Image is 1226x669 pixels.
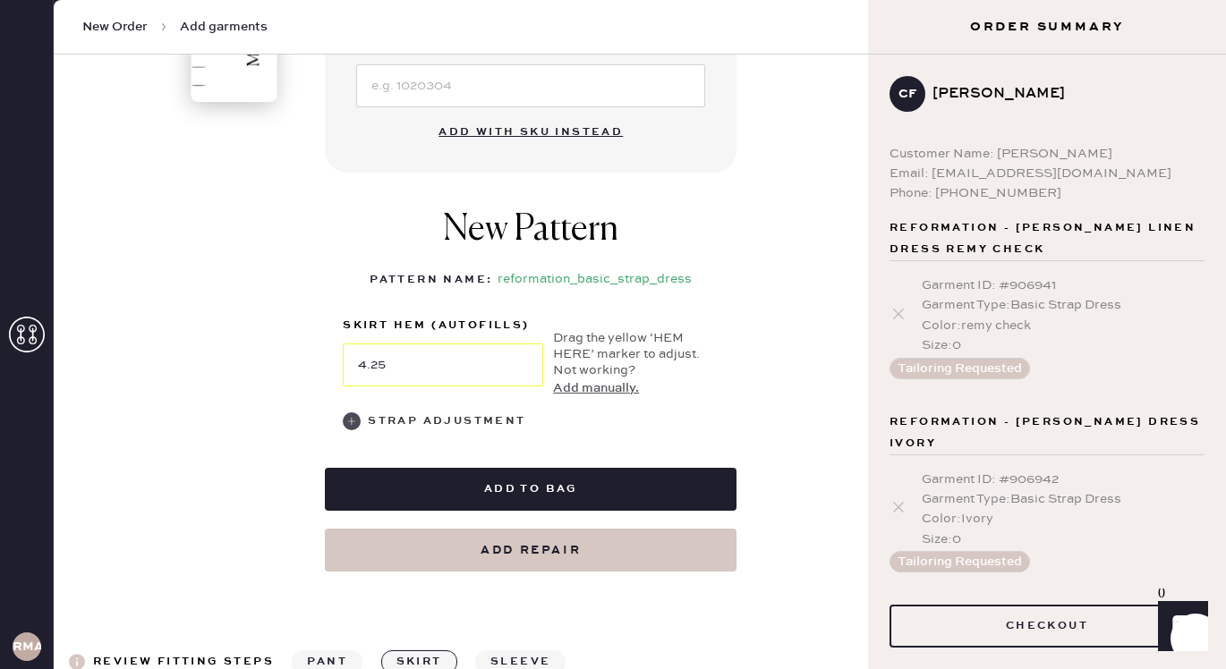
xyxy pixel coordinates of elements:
button: Tailoring Requested [890,358,1030,379]
h3: Order Summary [868,18,1226,36]
button: Add with SKU instead [428,114,634,150]
div: Customer Name: [PERSON_NAME] [890,144,1205,164]
div: Color : remy check [922,316,1205,335]
h3: CF [898,88,916,100]
div: Email: [EMAIL_ADDRESS][DOMAIN_NAME] [890,164,1205,183]
div: Pattern Name : [370,269,492,291]
div: Garment ID : # 906942 [922,470,1205,489]
button: Checkout [890,605,1205,648]
button: Add repair [325,529,736,572]
div: Strap Adjustment [368,411,525,432]
div: Not working? [553,362,719,398]
div: Size : 0 [922,529,1205,549]
button: Tailoring Requested [890,551,1030,572]
button: Add manually. [553,378,639,398]
span: Add garments [180,18,268,36]
input: Move the yellow marker! [343,343,543,386]
div: Garment Type : Basic Strap Dress [922,295,1205,315]
div: reformation_basic_strap_dress [498,269,692,291]
span: Reformation - [PERSON_NAME] Dress Ivory [890,411,1205,454]
span: Reformation - [PERSON_NAME] linen dress remy check [890,217,1205,260]
div: [PERSON_NAME] [932,83,1190,105]
button: Add to bag [325,468,736,511]
label: skirt hem (autofills) [343,315,543,336]
div: Garment Type : Basic Strap Dress [922,489,1205,509]
h3: RMA [13,640,41,653]
h1: New Pattern [443,208,618,269]
div: Drag the yellow ‘HEM HERE’ marker to adjust. [553,330,719,362]
div: Garment ID : # 906941 [922,275,1205,295]
div: Size : 0 [922,335,1205,355]
div: Color : Ivory [922,509,1205,529]
div: Phone: [PHONE_NUMBER] [890,183,1205,203]
iframe: Front Chat [1141,589,1218,665]
input: e.g. 1020304 [356,64,705,107]
span: New Order [82,18,148,36]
